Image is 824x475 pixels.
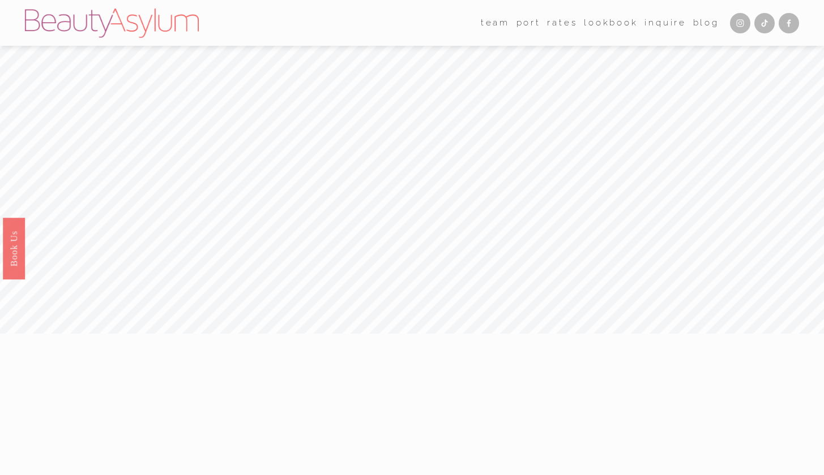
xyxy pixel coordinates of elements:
[779,13,799,33] a: Facebook
[481,14,510,31] a: folder dropdown
[481,15,510,31] span: team
[693,14,719,31] a: Blog
[754,13,775,33] a: TikTok
[547,14,577,31] a: Rates
[25,8,199,38] img: Beauty Asylum | Bridal Hair &amp; Makeup Charlotte &amp; Atlanta
[516,14,541,31] a: port
[644,14,686,31] a: Inquire
[730,13,750,33] a: Instagram
[584,14,638,31] a: Lookbook
[3,218,25,279] a: Book Us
